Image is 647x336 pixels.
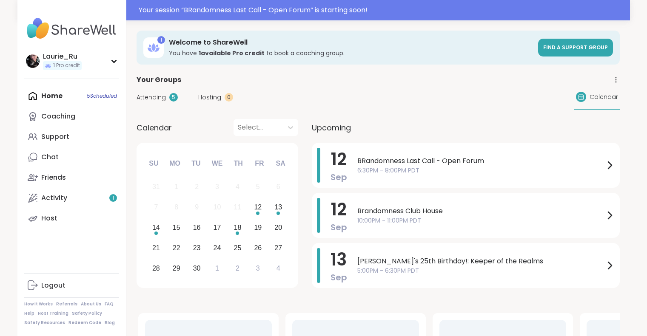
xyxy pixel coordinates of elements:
[144,154,163,173] div: Su
[228,178,247,196] div: Not available Thursday, September 4th, 2025
[167,198,185,217] div: Not available Monday, September 8th, 2025
[41,173,66,182] div: Friends
[24,167,119,188] a: Friends
[24,275,119,296] a: Logout
[167,219,185,237] div: Choose Monday, September 15th, 2025
[254,201,262,213] div: 12
[195,201,199,213] div: 9
[234,242,242,254] div: 25
[228,239,247,257] div: Choose Thursday, September 25th, 2025
[208,219,226,237] div: Choose Wednesday, September 17th, 2025
[312,122,351,133] span: Upcoming
[208,154,226,173] div: We
[24,208,119,229] a: Host
[188,259,206,277] div: Choose Tuesday, September 30th, 2025
[147,219,165,237] div: Choose Sunday, September 14th, 2025
[250,154,269,173] div: Fr
[41,132,69,141] div: Support
[208,178,226,196] div: Not available Wednesday, September 3rd, 2025
[215,181,219,192] div: 3
[249,198,267,217] div: Choose Friday, September 12th, 2025
[276,181,280,192] div: 6
[188,239,206,257] div: Choose Tuesday, September 23rd, 2025
[169,38,533,47] h3: Welcome to ShareWell
[24,320,65,326] a: Safety Resources
[105,301,114,307] a: FAQ
[357,206,604,216] span: Brandomness Club House
[147,239,165,257] div: Choose Sunday, September 21st, 2025
[169,49,533,57] h3: You have to book a coaching group.
[249,239,267,257] div: Choose Friday, September 26th, 2025
[41,112,75,121] div: Coaching
[56,301,77,307] a: Referrals
[234,222,242,233] div: 18
[24,14,119,43] img: ShareWell Nav Logo
[174,181,178,192] div: 1
[331,171,347,183] span: Sep
[249,259,267,277] div: Choose Friday, October 3rd, 2025
[137,75,181,85] span: Your Groups
[152,242,160,254] div: 21
[543,44,608,51] span: Find a support group
[68,320,101,326] a: Redeem Code
[331,221,347,233] span: Sep
[195,181,199,192] div: 2
[174,201,178,213] div: 8
[236,181,239,192] div: 4
[357,266,604,275] span: 5:00PM - 6:30PM PDT
[271,154,290,173] div: Sa
[43,52,82,61] div: Laurie_Ru
[24,301,53,307] a: How It Works
[228,198,247,217] div: Not available Thursday, September 11th, 2025
[208,198,226,217] div: Not available Wednesday, September 10th, 2025
[137,122,172,133] span: Calendar
[167,178,185,196] div: Not available Monday, September 1st, 2025
[228,259,247,277] div: Choose Thursday, October 2nd, 2025
[24,127,119,147] a: Support
[173,242,180,254] div: 22
[269,198,288,217] div: Choose Saturday, September 13th, 2025
[249,219,267,237] div: Choose Friday, September 19th, 2025
[173,263,180,274] div: 29
[193,242,201,254] div: 23
[249,178,267,196] div: Not available Friday, September 5th, 2025
[152,181,160,192] div: 31
[269,239,288,257] div: Choose Saturday, September 27th, 2025
[154,201,158,213] div: 7
[53,62,80,69] span: 1 Pro credit
[105,320,115,326] a: Blog
[188,178,206,196] div: Not available Tuesday, September 2nd, 2025
[24,311,34,316] a: Help
[41,152,59,162] div: Chat
[199,49,265,57] b: 1 available Pro credit
[147,178,165,196] div: Not available Sunday, August 31st, 2025
[254,242,262,254] div: 26
[193,263,201,274] div: 30
[41,193,67,203] div: Activity
[24,188,119,208] a: Activity1
[331,147,347,171] span: 12
[198,93,221,102] span: Hosting
[167,259,185,277] div: Choose Monday, September 29th, 2025
[331,248,347,271] span: 13
[357,156,604,166] span: BRandomness Last Call - Open Forum
[81,301,101,307] a: About Us
[214,222,221,233] div: 17
[225,93,233,102] div: 0
[24,147,119,167] a: Chat
[274,222,282,233] div: 20
[269,259,288,277] div: Choose Saturday, October 4th, 2025
[234,201,242,213] div: 11
[214,242,221,254] div: 24
[188,219,206,237] div: Choose Tuesday, September 16th, 2025
[357,216,604,225] span: 10:00PM - 11:00PM PDT
[357,256,604,266] span: [PERSON_NAME]'s 25th Birthday!: Keeper of the Realms
[256,181,260,192] div: 5
[331,271,347,283] span: Sep
[208,239,226,257] div: Choose Wednesday, September 24th, 2025
[26,54,40,68] img: Laurie_Ru
[157,36,165,44] div: 1
[229,154,248,173] div: Th
[256,263,260,274] div: 3
[24,106,119,127] a: Coaching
